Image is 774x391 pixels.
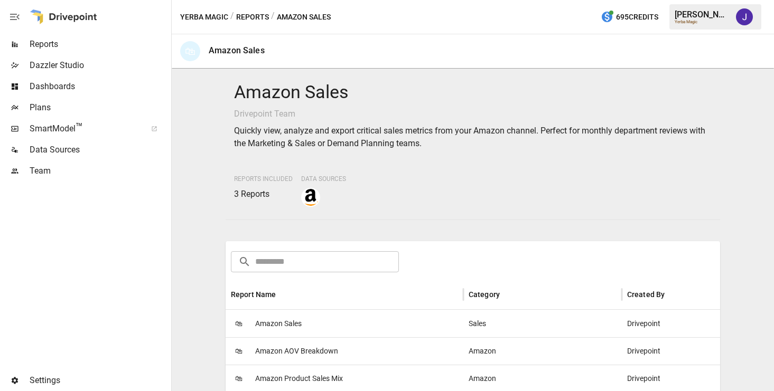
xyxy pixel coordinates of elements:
span: Dashboards [30,80,169,93]
button: Sort [277,287,292,302]
div: Sales [463,310,622,337]
p: Drivepoint Team [234,108,712,120]
div: / [230,11,234,24]
span: Plans [30,101,169,114]
span: Data Sources [301,175,346,183]
img: amazon [302,189,319,206]
div: Report Name [231,290,276,299]
button: 695Credits [596,7,663,27]
span: 🛍 [231,370,247,386]
span: Amazon Sales [255,310,302,337]
button: Jaithra Koritala [730,2,759,32]
img: Jaithra Koritala [736,8,753,25]
span: Reports [30,38,169,51]
span: Reports Included [234,175,293,183]
span: Settings [30,374,169,387]
span: 🛍 [231,343,247,359]
span: 🛍 [231,316,247,331]
p: Quickly view, analyze and export critical sales metrics from your Amazon channel. Perfect for mon... [234,125,712,150]
span: Amazon AOV Breakdown [255,338,338,365]
span: Data Sources [30,144,169,156]
p: 3 Reports [234,188,293,201]
button: Sort [666,287,680,302]
span: Dazzler Studio [30,59,169,72]
div: 🛍 [180,41,200,61]
div: Created By [627,290,665,299]
span: ™ [76,121,83,134]
div: / [271,11,275,24]
div: Amazon [463,337,622,365]
span: 695 Credits [616,11,658,24]
div: Category [469,290,500,299]
span: SmartModel [30,122,139,135]
button: Reports [236,11,269,24]
h4: Amazon Sales [234,81,712,103]
div: [PERSON_NAME] [675,9,730,20]
button: Yerba Magic [180,11,228,24]
button: Sort [501,287,516,302]
div: Yerba Magic [675,20,730,24]
span: Team [30,165,169,177]
div: Amazon Sales [209,45,265,55]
